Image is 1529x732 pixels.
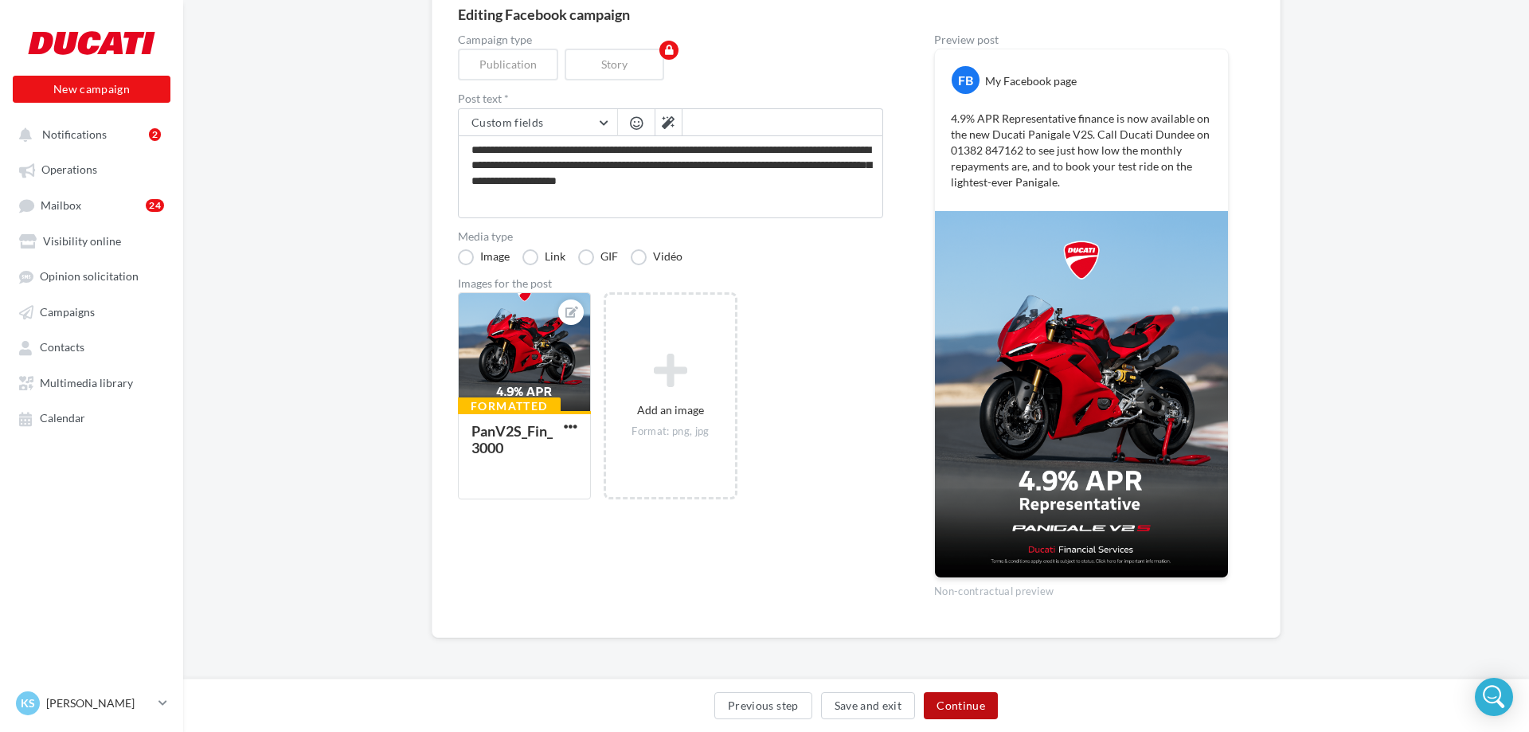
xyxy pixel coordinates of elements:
[42,127,107,141] span: Notifications
[458,231,883,242] label: Media type
[458,93,883,104] label: Post text *
[149,128,161,141] div: 2
[13,688,170,718] a: KS [PERSON_NAME]
[631,249,682,265] label: Vidéo
[458,278,883,289] div: Images for the post
[1475,678,1513,716] div: Open Intercom Messenger
[952,66,980,94] div: FB
[146,199,164,212] div: 24
[10,368,174,397] a: Multimedia library
[43,234,121,248] span: Visibility online
[458,34,883,45] label: Campaign type
[985,73,1077,89] div: My Facebook page
[471,422,553,456] div: PanV2S_Fin_3000
[934,34,1229,45] div: Preview post
[40,412,85,425] span: Calendar
[10,190,174,220] a: Mailbox24
[40,270,139,284] span: Opinion solicitation
[821,692,916,719] button: Save and exit
[10,332,174,361] a: Contacts
[40,341,84,354] span: Contacts
[46,695,152,711] p: [PERSON_NAME]
[21,695,35,711] span: KS
[924,692,998,719] button: Continue
[522,249,565,265] label: Link
[10,119,167,148] button: Notifications 2
[40,305,95,319] span: Campaigns
[10,155,174,183] a: Operations
[41,198,81,212] span: Mailbox
[10,261,174,290] a: Opinion solicitation
[458,397,561,415] div: Formatted
[458,249,510,265] label: Image
[10,403,174,432] a: Calendar
[471,115,544,129] span: Custom fields
[13,76,170,103] button: New campaign
[10,226,174,255] a: Visibility online
[41,163,97,177] span: Operations
[951,111,1212,190] p: 4.9% APR Representative finance is now available on the new Ducati Panigale V2S. Call Ducati Dund...
[578,249,618,265] label: GIF
[458,7,1254,22] div: Editing Facebook campaign
[934,578,1229,599] div: Non-contractual preview
[714,692,812,719] button: Previous step
[10,297,174,326] a: Campaigns
[459,109,617,136] button: Custom fields
[40,376,133,389] span: Multimedia library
